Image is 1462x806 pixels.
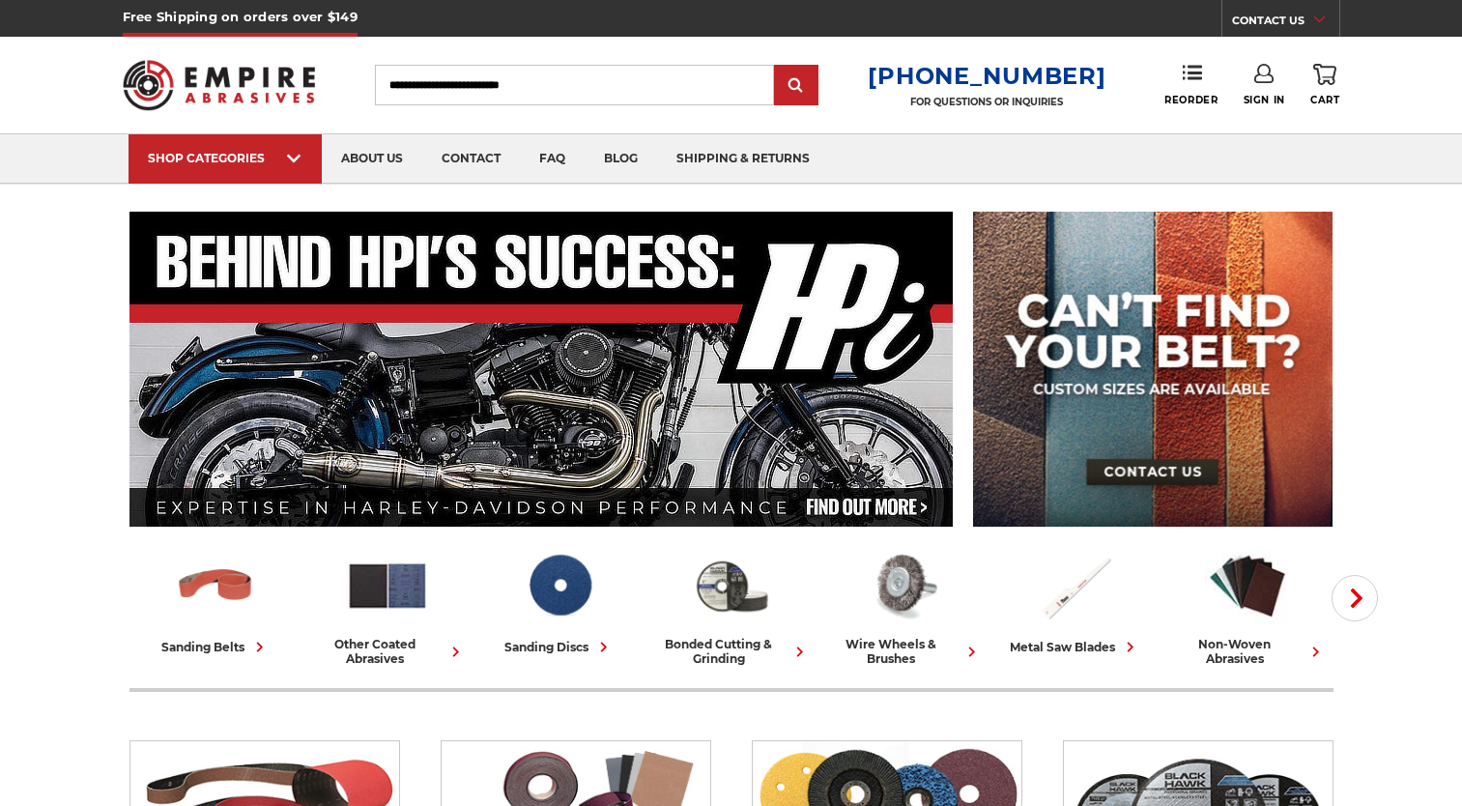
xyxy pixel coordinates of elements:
div: non-woven abrasives [1169,637,1326,666]
div: bonded cutting & grinding [653,637,810,666]
a: metal saw blades [997,544,1154,657]
a: faq [520,134,585,184]
img: Sanding Discs [517,544,602,627]
a: blog [585,134,657,184]
span: Cart [1310,94,1339,106]
div: metal saw blades [1010,637,1140,657]
img: promo banner for custom belts. [973,212,1333,527]
a: [PHONE_NUMBER] [868,62,1105,90]
a: contact [422,134,520,184]
input: Submit [777,67,816,105]
img: Other Coated Abrasives [345,544,430,627]
div: wire wheels & brushes [825,637,982,666]
a: Cart [1310,64,1339,106]
div: other coated abrasives [309,637,466,666]
a: sanding belts [137,544,294,657]
a: about us [322,134,422,184]
a: wire wheels & brushes [825,544,982,666]
a: other coated abrasives [309,544,466,666]
span: Reorder [1164,94,1218,106]
a: Reorder [1164,64,1218,105]
img: Non-woven Abrasives [1205,544,1290,627]
img: Bonded Cutting & Grinding [689,544,774,627]
img: Empire Abrasives [123,47,316,123]
p: FOR QUESTIONS OR INQUIRIES [868,96,1105,108]
div: sanding belts [161,637,270,657]
a: shipping & returns [657,134,829,184]
a: bonded cutting & grinding [653,544,810,666]
span: Sign In [1244,94,1285,106]
img: Metal Saw Blades [1033,544,1118,627]
a: sanding discs [481,544,638,657]
button: Next [1332,575,1378,621]
a: non-woven abrasives [1169,544,1326,666]
div: sanding discs [504,637,614,657]
a: CONTACT US [1232,10,1339,37]
img: Sanding Belts [173,544,258,627]
img: Banner for an interview featuring Horsepower Inc who makes Harley performance upgrades featured o... [129,212,954,527]
img: Wire Wheels & Brushes [861,544,946,627]
div: SHOP CATEGORIES [148,151,302,165]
